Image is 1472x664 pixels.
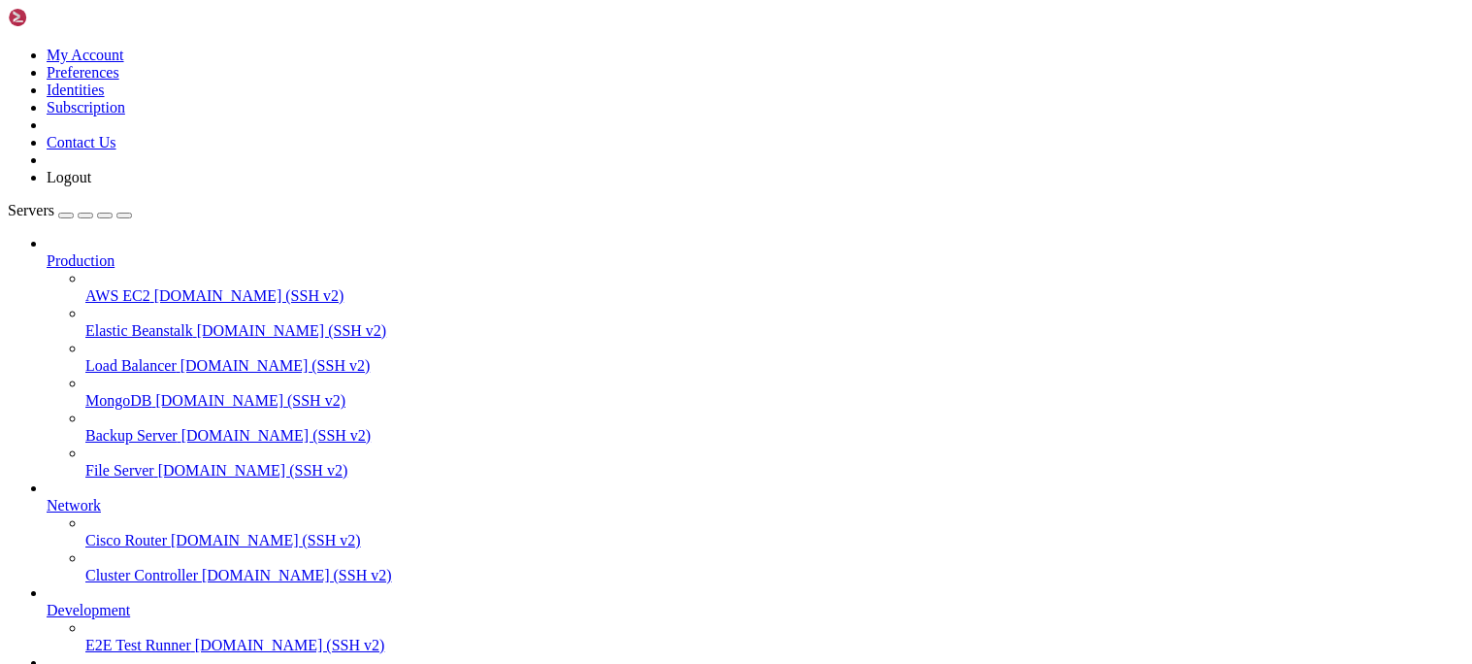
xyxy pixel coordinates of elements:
[181,427,372,444] span: [DOMAIN_NAME] (SSH v2)
[195,637,385,653] span: [DOMAIN_NAME] (SSH v2)
[85,637,1464,654] a: E2E Test Runner [DOMAIN_NAME] (SSH v2)
[85,357,177,374] span: Load Balancer
[85,549,1464,584] li: Cluster Controller [DOMAIN_NAME] (SSH v2)
[85,322,1464,340] a: Elastic Beanstalk [DOMAIN_NAME] (SSH v2)
[47,584,1464,654] li: Development
[47,480,1464,584] li: Network
[85,567,198,583] span: Cluster Controller
[47,134,116,150] a: Contact Us
[8,202,132,218] a: Servers
[202,567,392,583] span: [DOMAIN_NAME] (SSH v2)
[47,169,91,185] a: Logout
[47,235,1464,480] li: Production
[85,427,1464,445] a: Backup Server [DOMAIN_NAME] (SSH v2)
[47,602,130,618] span: Development
[47,64,119,81] a: Preferences
[85,340,1464,375] li: Load Balancer [DOMAIN_NAME] (SSH v2)
[85,392,151,409] span: MongoDB
[85,305,1464,340] li: Elastic Beanstalk [DOMAIN_NAME] (SSH v2)
[85,567,1464,584] a: Cluster Controller [DOMAIN_NAME] (SSH v2)
[85,270,1464,305] li: AWS EC2 [DOMAIN_NAME] (SSH v2)
[197,322,387,339] span: [DOMAIN_NAME] (SSH v2)
[171,532,361,548] span: [DOMAIN_NAME] (SSH v2)
[47,82,105,98] a: Identities
[154,287,344,304] span: [DOMAIN_NAME] (SSH v2)
[47,252,114,269] span: Production
[85,619,1464,654] li: E2E Test Runner [DOMAIN_NAME] (SSH v2)
[85,532,167,548] span: Cisco Router
[85,515,1464,549] li: Cisco Router [DOMAIN_NAME] (SSH v2)
[85,287,150,304] span: AWS EC2
[85,410,1464,445] li: Backup Server [DOMAIN_NAME] (SSH v2)
[85,445,1464,480] li: File Server [DOMAIN_NAME] (SSH v2)
[47,99,125,116] a: Subscription
[85,392,1464,410] a: MongoDB [DOMAIN_NAME] (SSH v2)
[85,375,1464,410] li: MongoDB [DOMAIN_NAME] (SSH v2)
[180,357,371,374] span: [DOMAIN_NAME] (SSH v2)
[85,322,193,339] span: Elastic Beanstalk
[85,462,154,479] span: File Server
[85,462,1464,480] a: File Server [DOMAIN_NAME] (SSH v2)
[47,602,1464,619] a: Development
[8,8,119,27] img: Shellngn
[47,252,1464,270] a: Production
[158,462,348,479] span: [DOMAIN_NAME] (SSH v2)
[85,532,1464,549] a: Cisco Router [DOMAIN_NAME] (SSH v2)
[47,497,1464,515] a: Network
[155,392,345,409] span: [DOMAIN_NAME] (SSH v2)
[85,357,1464,375] a: Load Balancer [DOMAIN_NAME] (SSH v2)
[47,47,124,63] a: My Account
[85,287,1464,305] a: AWS EC2 [DOMAIN_NAME] (SSH v2)
[8,202,54,218] span: Servers
[85,427,178,444] span: Backup Server
[47,497,101,514] span: Network
[85,637,191,653] span: E2E Test Runner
